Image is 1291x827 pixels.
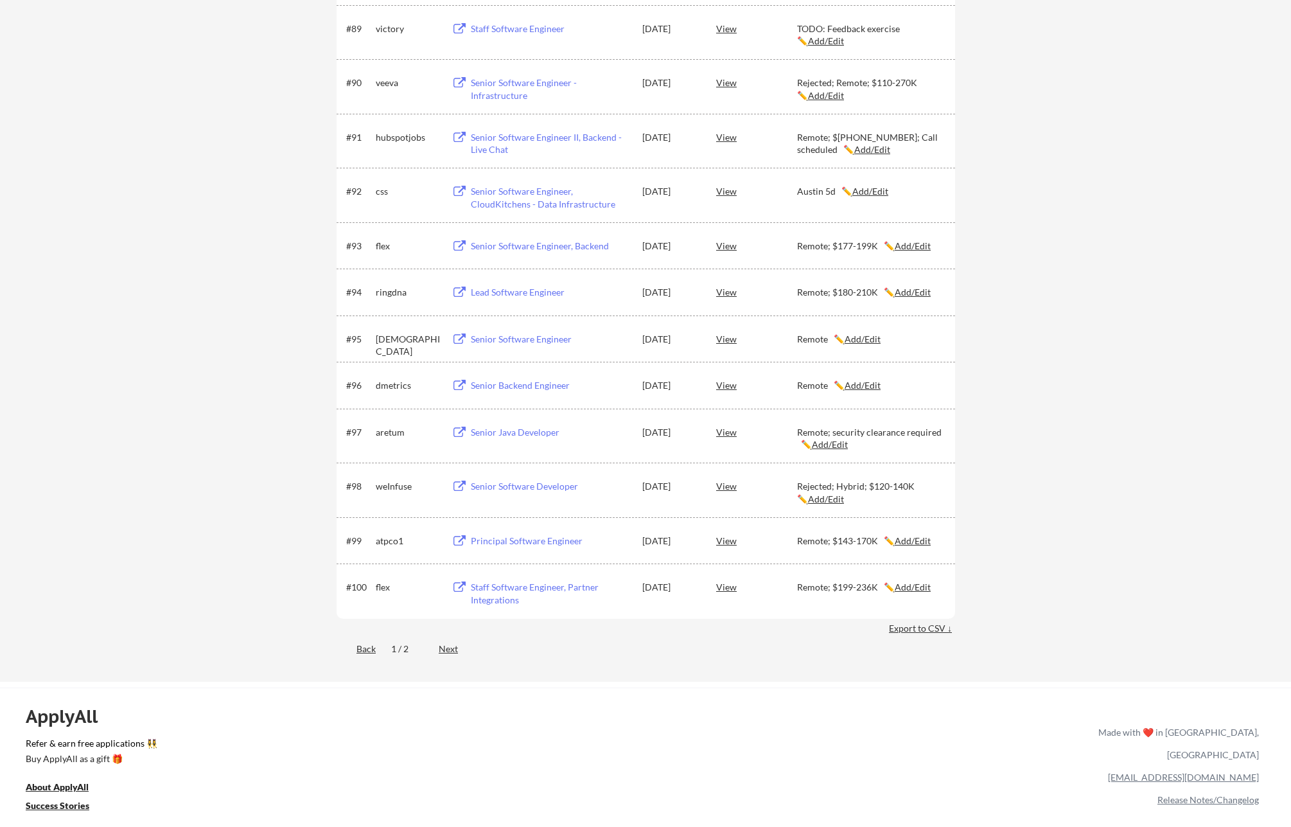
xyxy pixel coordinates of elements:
[471,131,630,156] div: Senior Software Engineer II, Backend - Live Chat
[26,752,154,769] a: Buy ApplyAll as a gift 🎁
[346,22,371,35] div: #89
[642,286,699,299] div: [DATE]
[716,71,797,94] div: View
[346,131,371,144] div: #91
[812,439,848,450] u: Add/Edit
[895,240,931,251] u: Add/Edit
[797,185,944,198] div: Austin 5d ✏️
[471,333,630,346] div: Senior Software Engineer
[26,799,107,815] a: Success Stories
[346,240,371,253] div: #93
[895,535,931,546] u: Add/Edit
[716,234,797,257] div: View
[376,581,440,594] div: flex
[797,535,944,547] div: Remote; $143-170K ✏️
[642,581,699,594] div: [DATE]
[716,125,797,148] div: View
[376,185,440,198] div: css
[854,144,890,155] u: Add/Edit
[471,379,630,392] div: Senior Backend Engineer
[376,379,440,392] div: dmetrics
[346,76,371,89] div: #90
[26,754,154,763] div: Buy ApplyAll as a gift 🎁
[376,480,440,493] div: weInfuse
[346,480,371,493] div: #98
[26,739,830,752] a: Refer & earn free applications 👯‍♀️
[797,426,944,451] div: Remote; security clearance required ✏️
[716,327,797,350] div: View
[471,286,630,299] div: Lead Software Engineer
[642,480,699,493] div: [DATE]
[716,179,797,202] div: View
[346,379,371,392] div: #96
[642,240,699,253] div: [DATE]
[1157,794,1259,805] a: Release Notes/Changelog
[471,535,630,547] div: Principal Software Engineer
[1108,772,1259,783] a: [EMAIL_ADDRESS][DOMAIN_NAME]
[26,781,89,792] u: About ApplyAll
[642,379,699,392] div: [DATE]
[716,529,797,552] div: View
[391,643,423,655] div: 1 / 2
[642,76,699,89] div: [DATE]
[808,35,844,46] u: Add/Edit
[852,186,888,197] u: Add/Edit
[376,286,440,299] div: ringdna
[376,240,440,253] div: flex
[346,333,371,346] div: #95
[895,582,931,592] u: Add/Edit
[346,286,371,299] div: #94
[797,240,944,253] div: Remote; $177-199K ✏️
[471,76,630,102] div: Senior Software Engineer - Infrastructure
[471,22,630,35] div: Staff Software Engineer
[346,185,371,198] div: #92
[346,581,371,594] div: #100
[346,535,371,547] div: #99
[642,185,699,198] div: [DATE]
[895,287,931,298] u: Add/Edit
[797,76,944,102] div: Rejected; Remote; $110-270K ✏️
[471,240,630,253] div: Senior Software Engineer, Backend
[797,131,944,156] div: Remote; $[PHONE_NUMBER]; Call scheduled ✏️
[471,581,630,606] div: Staff Software Engineer, Partner Integrations
[797,22,944,48] div: TODO: Feedback exercise ✏️
[26,781,107,797] a: About ApplyAll
[26,706,112,727] div: ApplyAll
[439,643,473,655] div: Next
[716,474,797,497] div: View
[346,426,371,439] div: #97
[376,333,440,358] div: [DEMOGRAPHIC_DATA]
[376,426,440,439] div: aretum
[26,800,89,811] u: Success Stories
[808,90,844,101] u: Add/Edit
[797,379,944,392] div: Remote ✏️
[376,131,440,144] div: hubspotjobs
[716,420,797,443] div: View
[376,535,440,547] div: atpco1
[376,76,440,89] div: veeva
[889,622,955,635] div: Export to CSV ↓
[642,131,699,144] div: [DATE]
[797,480,944,505] div: Rejected; Hybrid; $120-140K ✏️
[642,426,699,439] div: [DATE]
[716,373,797,396] div: View
[471,185,630,210] div: Senior Software Engineer, CloudKitchens - Data Infrastructure
[471,426,630,439] div: Senior Java Developer
[642,22,699,35] div: [DATE]
[716,280,797,303] div: View
[716,575,797,598] div: View
[337,643,376,655] div: Back
[642,535,699,547] div: [DATE]
[716,17,797,40] div: View
[845,380,881,391] u: Add/Edit
[471,480,630,493] div: Senior Software Developer
[808,494,844,504] u: Add/Edit
[797,333,944,346] div: Remote ✏️
[642,333,699,346] div: [DATE]
[797,581,944,594] div: Remote; $199-236K ✏️
[845,333,881,344] u: Add/Edit
[1093,721,1259,766] div: Made with ❤️ in [GEOGRAPHIC_DATA], [GEOGRAPHIC_DATA]
[376,22,440,35] div: victory
[797,286,944,299] div: Remote; $180-210K ✏️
